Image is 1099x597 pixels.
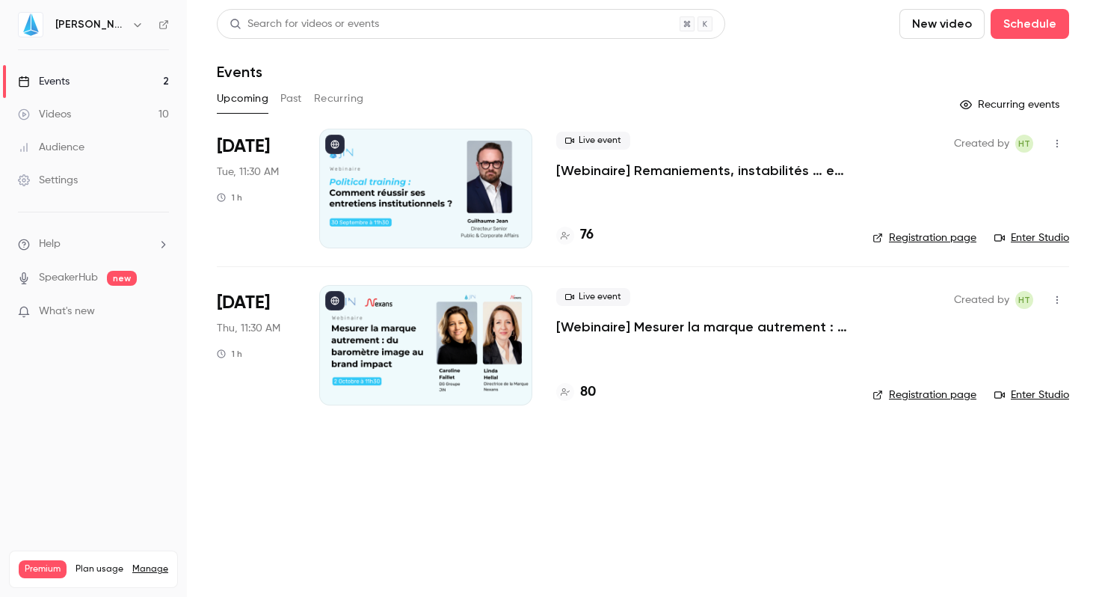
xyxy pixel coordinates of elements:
button: New video [899,9,985,39]
span: What's new [39,304,95,319]
img: JIN [19,13,43,37]
a: [Webinaire] Mesurer la marque autrement : du baromètre image au brand impact [556,318,849,336]
a: 76 [556,225,594,245]
button: Past [280,87,302,111]
span: Plan usage [76,563,123,575]
span: Hugo Tauzin [1015,135,1033,153]
span: Help [39,236,61,252]
div: Search for videos or events [230,16,379,32]
span: HT [1018,135,1030,153]
button: Recurring [314,87,364,111]
li: help-dropdown-opener [18,236,169,252]
div: Videos [18,107,71,122]
span: Tue, 11:30 AM [217,165,279,180]
button: Recurring events [953,93,1069,117]
a: Manage [132,563,168,575]
h1: Events [217,63,262,81]
a: Registration page [872,230,976,245]
div: Sep 30 Tue, 11:30 AM (Europe/Paris) [217,129,295,248]
span: Hugo Tauzin [1015,291,1033,309]
span: new [107,271,137,286]
a: [Webinaire] Remaniements, instabilités … et impact : comment réussir ses entretiens institutionne... [556,162,849,180]
h4: 80 [580,382,596,402]
span: Live event [556,288,630,306]
div: Settings [18,173,78,188]
span: Thu, 11:30 AM [217,321,280,336]
span: Created by [954,135,1009,153]
span: [DATE] [217,291,270,315]
h6: [PERSON_NAME] [55,17,126,32]
a: Enter Studio [994,388,1069,402]
a: SpeakerHub [39,270,98,286]
span: [DATE] [217,135,270,159]
a: Registration page [872,388,976,402]
div: 1 h [217,348,242,360]
div: 1 h [217,192,242,203]
span: Premium [19,560,67,578]
button: Schedule [991,9,1069,39]
a: 80 [556,382,596,402]
div: Oct 2 Thu, 11:30 AM (Europe/Paris) [217,285,295,405]
a: Enter Studio [994,230,1069,245]
span: Live event [556,132,630,150]
iframe: Noticeable Trigger [151,305,169,319]
div: Audience [18,140,84,155]
h4: 76 [580,225,594,245]
span: HT [1018,291,1030,309]
button: Upcoming [217,87,268,111]
div: Events [18,74,70,89]
span: Created by [954,291,1009,309]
